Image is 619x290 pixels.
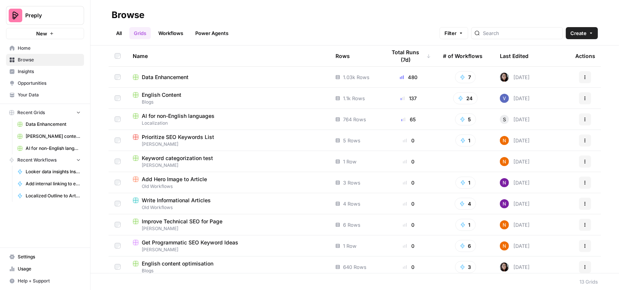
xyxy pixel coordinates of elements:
[343,158,357,165] span: 1 Row
[386,137,431,144] div: 0
[386,221,431,229] div: 0
[500,157,509,166] img: c37vr20y5fudypip844bb0rvyfb7
[133,46,323,66] div: Name
[25,12,71,19] span: Preply
[14,130,84,142] a: [PERSON_NAME] content interlinking test - new content
[191,27,233,39] a: Power Agents
[18,68,81,75] span: Insights
[455,177,476,189] button: 1
[343,73,369,81] span: 1.03k Rows
[6,6,84,25] button: Workspace: Preply
[386,242,431,250] div: 0
[26,145,81,152] span: AI for non-English languages
[500,241,509,250] img: c37vr20y5fudypip844bb0rvyfb7
[142,73,188,81] span: Data Enhancement
[483,29,559,37] input: Search
[133,225,323,232] span: [PERSON_NAME]
[142,91,181,99] span: English Content
[386,179,431,186] div: 0
[500,199,509,208] img: kedmmdess6i2jj5txyq6cw0yj4oc
[579,278,598,285] div: 13 Grids
[455,240,476,252] button: 6
[6,89,84,101] a: Your Data
[500,157,530,166] div: [DATE]
[26,180,81,187] span: Add internal linking to existing articles
[133,91,323,105] a: English ContentBlogs
[386,200,431,208] div: 0
[6,275,84,287] button: Help + Support
[142,154,213,162] span: Keyword categorization test
[112,27,126,39] a: All
[570,29,587,37] span: Create
[26,133,81,140] span: [PERSON_NAME] content interlinking test - new content
[500,115,530,124] div: [DATE]
[142,239,238,246] span: Get Programmatic SEO Keyword Ideas
[455,261,476,273] button: 3
[133,183,323,190] span: Old Workflows
[6,66,84,78] a: Insights
[343,242,357,250] span: 1 Row
[343,200,360,208] span: 4 Rows
[142,260,213,267] span: English content optimisation
[36,30,47,37] span: New
[6,28,84,39] button: New
[500,263,530,272] div: [DATE]
[133,246,323,253] span: [PERSON_NAME]
[6,42,84,54] a: Home
[17,157,57,163] span: Recent Workflows
[444,29,457,37] span: Filter
[18,56,81,63] span: Browse
[18,253,81,260] span: Settings
[6,251,84,263] a: Settings
[500,178,530,187] div: [DATE]
[142,133,214,141] span: Prioritize SEO Keywords List
[566,27,598,39] button: Create
[133,239,323,253] a: Get Programmatic SEO Keyword Ideas[PERSON_NAME]
[133,154,323,169] a: Keyword categorization test[PERSON_NAME]
[6,154,84,166] button: Recent Workflows
[133,260,323,274] a: English content optimisationBlogs
[6,263,84,275] a: Usage
[26,121,81,128] span: Data Enhancement
[500,199,530,208] div: [DATE]
[343,137,360,144] span: 5 Rows
[142,218,222,225] span: Improve Technical SEO for Page
[142,176,207,183] span: Add Hero Image to Article
[343,179,360,186] span: 3 Rows
[133,204,323,211] span: Old Workflows
[142,112,215,120] span: AI for non-English languages
[18,266,81,272] span: Usage
[455,198,476,210] button: 4
[503,116,506,123] span: S
[129,27,151,39] a: Grids
[343,95,365,102] span: 1.1k Rows
[6,77,84,89] a: Opportunities
[26,192,81,199] span: Localized Outline to Article
[14,118,84,130] a: Data Enhancement
[17,109,45,116] span: Recent Grids
[154,27,188,39] a: Workflows
[133,73,323,81] a: Data Enhancement
[133,112,323,127] a: AI for non-English languagesLocalization
[455,219,476,231] button: 1
[18,92,81,98] span: Your Data
[443,46,483,66] div: # of Workflows
[455,134,476,147] button: 1
[500,220,509,229] img: c37vr20y5fudypip844bb0rvyfb7
[386,263,431,271] div: 0
[133,120,323,127] span: Localization
[26,168,81,175] span: Looker data insights Insertion
[500,73,509,82] img: 0od0somutai3rosqwdkhgswflu93
[6,54,84,66] a: Browse
[18,80,81,87] span: Opportunities
[133,162,323,169] span: [PERSON_NAME]
[500,241,530,250] div: [DATE]
[6,107,84,118] button: Recent Grids
[575,46,595,66] div: Actions
[18,278,81,284] span: Help + Support
[386,116,431,123] div: 65
[500,46,529,66] div: Last Edited
[9,9,22,22] img: Preply Logo
[14,166,84,178] a: Looker data insights Insertion
[386,73,431,81] div: 480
